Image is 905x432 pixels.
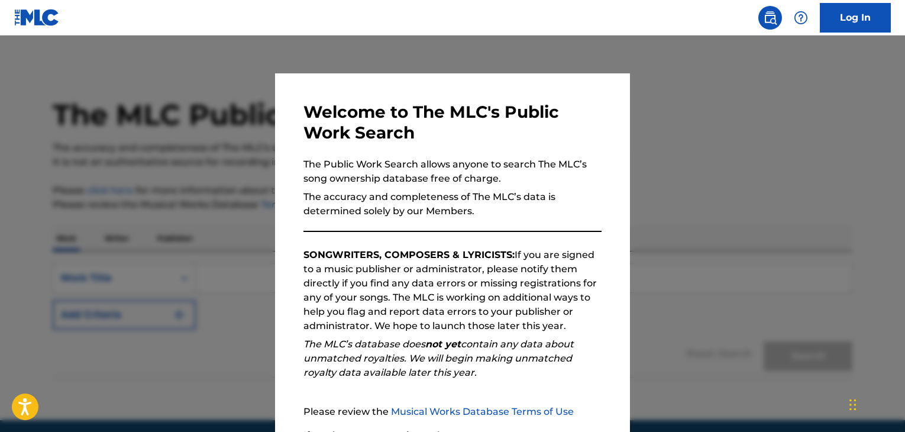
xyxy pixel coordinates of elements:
[303,190,602,218] p: The accuracy and completeness of The MLC’s data is determined solely by our Members.
[303,157,602,186] p: The Public Work Search allows anyone to search The MLC’s song ownership database free of charge.
[303,405,602,419] p: Please review the
[303,102,602,143] h3: Welcome to The MLC's Public Work Search
[849,387,856,423] div: Drag
[758,6,782,30] a: Public Search
[789,6,813,30] div: Help
[794,11,808,25] img: help
[14,9,60,26] img: MLC Logo
[425,338,461,350] strong: not yet
[763,11,777,25] img: search
[303,249,515,260] strong: SONGWRITERS, COMPOSERS & LYRICISTS:
[846,375,905,432] iframe: Chat Widget
[820,3,891,33] a: Log In
[303,248,602,333] p: If you are signed to a music publisher or administrator, please notify them directly if you find ...
[303,338,574,378] em: The MLC’s database does contain any data about unmatched royalties. We will begin making unmatche...
[391,406,574,417] a: Musical Works Database Terms of Use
